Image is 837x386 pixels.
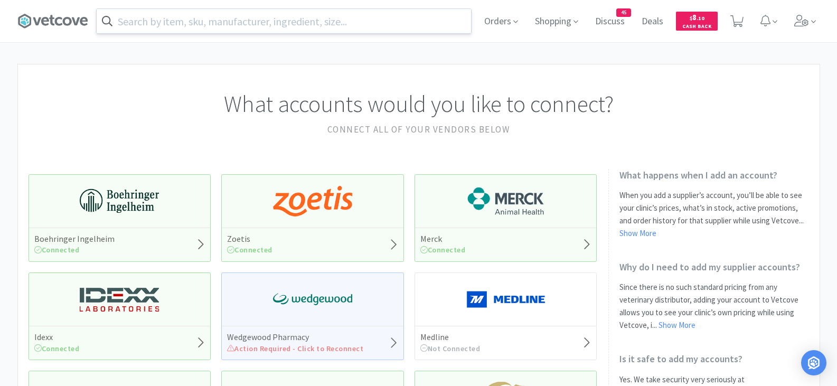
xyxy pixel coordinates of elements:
[619,353,809,365] h2: Is it safe to add my accounts?
[227,332,363,343] h5: Wedgewood Pharmacy
[34,245,80,255] span: Connected
[617,9,631,16] span: 45
[420,245,466,255] span: Connected
[697,15,704,22] span: . 10
[676,7,718,35] a: $8.10Cash Back
[80,185,159,217] img: 730db3968b864e76bcafd0174db25112_22.png
[273,185,352,217] img: a673e5ab4e5e497494167fe422e9a3ab.png
[682,24,711,31] span: Cash Back
[420,332,481,343] h5: Medline
[659,320,695,330] a: Show More
[420,344,481,353] span: Not Connected
[619,281,809,332] p: Since there is no such standard pricing from any veterinary distributor, adding your account to V...
[690,15,692,22] span: $
[227,344,363,353] span: Action Required - Click to Reconnect
[34,344,80,353] span: Connected
[80,284,159,315] img: 13250b0087d44d67bb1668360c5632f9_13.png
[227,245,272,255] span: Connected
[97,9,471,33] input: Search by item, sku, manufacturer, ingredient, size...
[420,233,466,244] h5: Merck
[690,12,704,22] span: 8
[34,233,115,244] h5: Boehringer Ingelheim
[34,332,80,343] h5: Idexx
[29,86,809,123] h1: What accounts would you like to connect?
[273,284,352,315] img: e40baf8987b14801afb1611fffac9ca4_8.png
[466,284,546,315] img: a646391c64b94eb2892348a965bf03f3_134.png
[637,17,667,26] a: Deals
[227,233,272,244] h5: Zoetis
[466,185,546,217] img: 6d7abf38e3b8462597f4a2f88dede81e_176.png
[619,169,809,181] h2: What happens when I add an account?
[801,350,826,375] div: Open Intercom Messenger
[29,123,809,137] h2: Connect all of your vendors below
[619,189,809,240] p: When you add a supplier’s account, you’ll be able to see your clinic’s prices, what’s in stock, a...
[591,17,629,26] a: Discuss45
[619,228,656,238] a: Show More
[619,261,809,273] h2: Why do I need to add my supplier accounts?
